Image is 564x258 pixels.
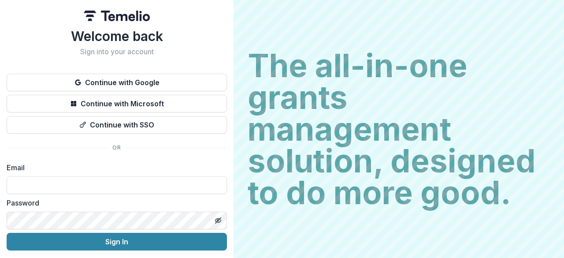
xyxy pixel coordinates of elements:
[7,198,222,208] label: Password
[7,95,227,112] button: Continue with Microsoft
[7,233,227,251] button: Sign In
[7,48,227,56] h2: Sign into your account
[7,162,222,173] label: Email
[7,116,227,134] button: Continue with SSO
[7,28,227,44] h1: Welcome back
[84,11,150,21] img: Temelio
[7,74,227,91] button: Continue with Google
[211,213,225,228] button: Toggle password visibility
